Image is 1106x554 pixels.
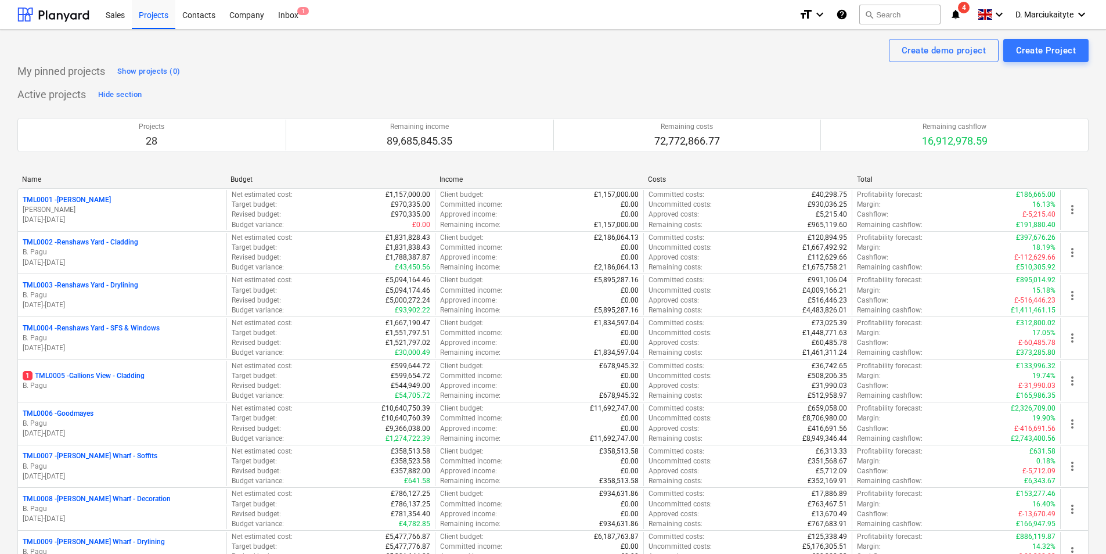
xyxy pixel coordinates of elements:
[802,434,847,444] p: £8,949,346.44
[1048,498,1106,554] iframe: Chat Widget
[440,253,497,262] p: Approved income :
[23,280,222,310] div: TML0003 -Renshaws Yard - DryliningB. Pagu[DATE]-[DATE]
[440,434,500,444] p: Remaining income :
[1015,10,1073,19] span: D. Marciukaityte
[802,305,847,315] p: £4,483,826.01
[864,10,874,19] span: search
[649,466,699,476] p: Approved costs :
[1018,381,1055,391] p: £-31,990.03
[440,233,484,243] p: Client budget :
[23,238,138,247] p: TML0002 - Renshaws Yard - Cladding
[232,371,277,381] p: Target budget :
[23,419,222,429] p: B. Pagu
[621,371,639,381] p: £0.00
[654,122,720,132] p: Remaining costs
[17,88,86,102] p: Active projects
[621,466,639,476] p: £0.00
[232,424,281,434] p: Revised budget :
[23,494,222,524] div: TML0008 -[PERSON_NAME] Wharf - DecorationB. Pagu[DATE]-[DATE]
[440,361,484,371] p: Client budget :
[649,404,704,413] p: Committed costs :
[594,262,639,272] p: £2,186,064.13
[297,7,309,15] span: 1
[232,305,284,315] p: Budget variance :
[23,504,222,514] p: B. Pagu
[232,233,293,243] p: Net estimated cost :
[23,323,160,333] p: TML0004 - Renshaws Yard - SFS & Windows
[440,338,497,348] p: Approved income :
[440,286,502,296] p: Committed income :
[23,462,222,472] p: B. Pagu
[1016,391,1055,401] p: £165,986.35
[1016,233,1055,243] p: £397,676.26
[812,338,847,348] p: £60,485.78
[440,262,500,272] p: Remaining income :
[599,361,639,371] p: £678,945.32
[412,220,430,230] p: £0.00
[799,8,813,21] i: format_size
[391,361,430,371] p: £599,644.72
[1016,190,1055,200] p: £186,665.00
[440,447,484,456] p: Client budget :
[232,286,277,296] p: Target budget :
[1016,361,1055,371] p: £133,996.32
[802,262,847,272] p: £1,675,758.21
[391,210,430,220] p: £970,335.00
[404,476,430,486] p: £641.58
[391,200,430,210] p: £970,335.00
[232,381,281,391] p: Revised budget :
[621,338,639,348] p: £0.00
[1016,348,1055,358] p: £373,285.80
[857,328,881,338] p: Margin :
[857,175,1056,184] div: Total
[391,466,430,476] p: £357,882.00
[813,8,827,21] i: keyboard_arrow_down
[594,348,639,358] p: £1,834,597.04
[440,456,502,466] p: Committed income :
[857,190,923,200] p: Profitability forecast :
[1032,200,1055,210] p: 16.13%
[1065,374,1079,388] span: more_vert
[654,134,720,148] p: 72,772,866.77
[391,381,430,391] p: £544,949.00
[23,371,222,391] div: 1TML0005 -Gallions View - CladdingB. Pagu
[599,391,639,401] p: £678,945.32
[1011,404,1055,413] p: £2,326,709.00
[386,338,430,348] p: £1,521,797.02
[857,210,888,220] p: Cashflow :
[594,275,639,285] p: £5,895,287.16
[649,253,699,262] p: Approved costs :
[992,8,1006,21] i: keyboard_arrow_down
[1032,286,1055,296] p: 15.18%
[1022,210,1055,220] p: £-5,215.40
[386,253,430,262] p: £1,788,387.87
[23,323,222,353] div: TML0004 -Renshaws Yard - SFS & WindowsB. Pagu[DATE]-[DATE]
[139,122,164,132] p: Projects
[1016,275,1055,285] p: £895,014.92
[621,296,639,305] p: £0.00
[391,456,430,466] p: £358,523.58
[922,134,988,148] p: 16,912,978.59
[808,220,847,230] p: £965,119.60
[23,537,165,547] p: TML0009 - [PERSON_NAME] Wharf - Drylining
[230,175,430,184] div: Budget
[857,447,923,456] p: Profitability forecast :
[1014,253,1055,262] p: £-112,629.66
[594,305,639,315] p: £5,895,287.16
[649,413,712,423] p: Uncommitted costs :
[621,210,639,220] p: £0.00
[1065,331,1079,345] span: more_vert
[649,200,712,210] p: Uncommitted costs :
[649,220,702,230] p: Remaining costs :
[816,466,847,476] p: £5,712.09
[649,371,712,381] p: Uncommitted costs :
[1003,39,1089,62] button: Create Project
[232,243,277,253] p: Target budget :
[649,328,712,338] p: Uncommitted costs :
[386,243,430,253] p: £1,831,838.43
[23,215,222,225] p: [DATE] - [DATE]
[1016,262,1055,272] p: £510,305.92
[386,424,430,434] p: £9,366,038.00
[621,413,639,423] p: £0.00
[22,175,221,184] div: Name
